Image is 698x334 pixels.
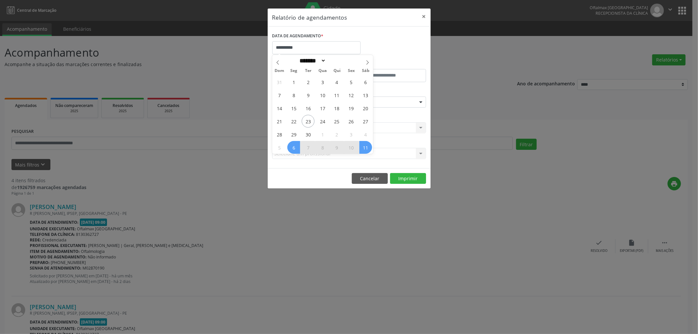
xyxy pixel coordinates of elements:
[302,115,314,128] span: Setembro 23, 2025
[287,115,300,128] span: Setembro 22, 2025
[301,69,315,73] span: Ter
[302,76,314,88] span: Setembro 2, 2025
[316,115,329,128] span: Setembro 24, 2025
[352,173,388,184] button: Cancelar
[331,128,343,141] span: Outubro 2, 2025
[351,59,426,69] label: ATÉ
[345,115,358,128] span: Setembro 26, 2025
[273,102,286,114] span: Setembro 14, 2025
[287,141,300,154] span: Outubro 6, 2025
[273,76,286,88] span: Agosto 31, 2025
[273,115,286,128] span: Setembro 21, 2025
[331,102,343,114] span: Setembro 18, 2025
[273,89,286,101] span: Setembro 7, 2025
[302,89,314,101] span: Setembro 9, 2025
[316,128,329,141] span: Outubro 1, 2025
[287,89,300,101] span: Setembro 8, 2025
[331,89,343,101] span: Setembro 11, 2025
[331,76,343,88] span: Setembro 4, 2025
[272,31,324,41] label: DATA DE AGENDAMENTO
[316,89,329,101] span: Setembro 10, 2025
[359,89,372,101] span: Setembro 13, 2025
[331,141,343,154] span: Outubro 9, 2025
[359,141,372,154] span: Outubro 11, 2025
[272,69,287,73] span: Dom
[345,76,358,88] span: Setembro 5, 2025
[418,9,431,25] button: Close
[302,141,314,154] span: Outubro 7, 2025
[359,102,372,114] span: Setembro 20, 2025
[287,69,301,73] span: Seg
[316,102,329,114] span: Setembro 17, 2025
[345,141,358,154] span: Outubro 10, 2025
[315,69,330,73] span: Qua
[345,102,358,114] span: Setembro 19, 2025
[302,128,314,141] span: Setembro 30, 2025
[316,141,329,154] span: Outubro 8, 2025
[273,128,286,141] span: Setembro 28, 2025
[272,13,347,22] h5: Relatório de agendamentos
[359,115,372,128] span: Setembro 27, 2025
[330,69,344,73] span: Qui
[273,141,286,154] span: Outubro 5, 2025
[344,69,359,73] span: Sex
[287,102,300,114] span: Setembro 15, 2025
[390,173,426,184] button: Imprimir
[287,128,300,141] span: Setembro 29, 2025
[345,128,358,141] span: Outubro 3, 2025
[316,76,329,88] span: Setembro 3, 2025
[297,57,326,64] select: Month
[331,115,343,128] span: Setembro 25, 2025
[359,128,372,141] span: Outubro 4, 2025
[359,76,372,88] span: Setembro 6, 2025
[302,102,314,114] span: Setembro 16, 2025
[345,89,358,101] span: Setembro 12, 2025
[359,69,373,73] span: Sáb
[326,57,348,64] input: Year
[287,76,300,88] span: Setembro 1, 2025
